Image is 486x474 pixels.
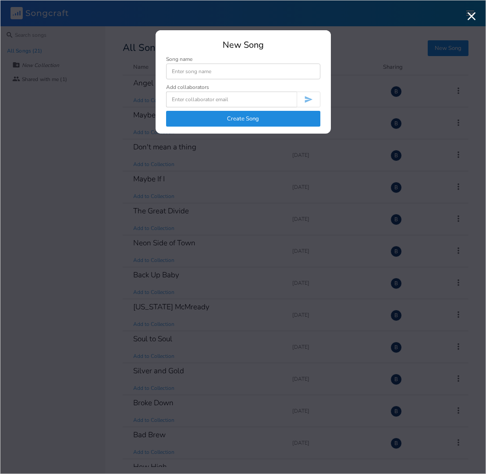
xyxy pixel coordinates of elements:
[166,64,320,79] input: Enter song name
[166,41,320,50] div: New Song
[166,111,320,127] button: Create Song
[166,92,297,107] input: Enter collaborator email
[166,57,320,62] div: Song name
[166,85,209,90] div: Add collaborators
[297,92,320,107] button: Invite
